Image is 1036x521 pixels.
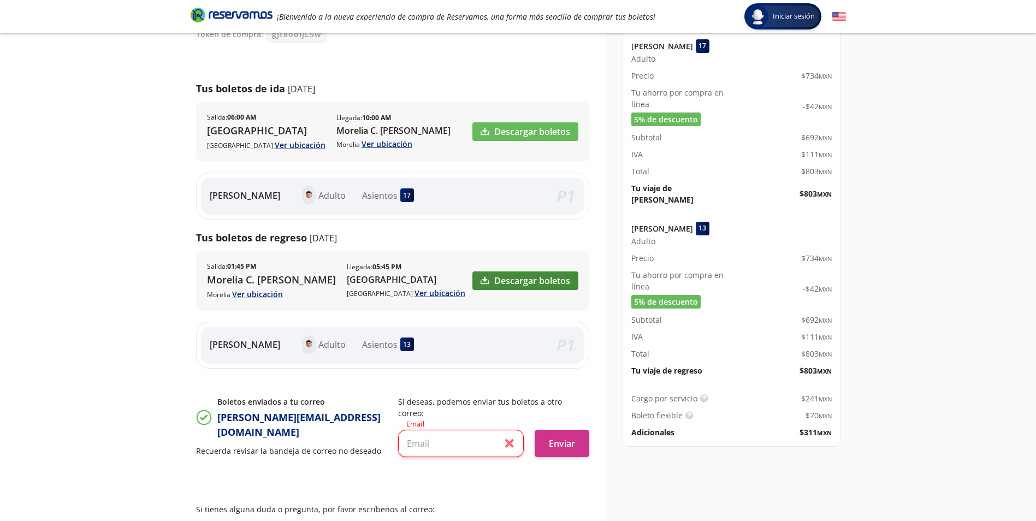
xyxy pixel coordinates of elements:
[227,262,256,271] b: 01:45 PM
[819,395,832,403] small: MXN
[227,113,256,122] b: 06:00 AM
[817,367,832,375] small: MXN
[800,188,832,199] span: $ 803
[631,427,674,438] p: Adicionales
[196,81,285,96] p: Tus boletos de ida
[557,185,576,207] em: P 1
[631,331,643,342] p: IVA
[819,285,832,293] small: MXN
[288,82,315,96] p: [DATE]
[336,138,451,150] p: Morelia
[472,271,578,290] a: Descargar boletos
[196,28,263,40] p: Token de compra:
[207,288,336,300] p: Morelia
[535,430,589,457] button: Enviar
[196,230,307,245] p: Tus boletos de regreso
[275,140,325,150] a: Ver ubicación
[336,124,451,137] p: Morelia C. [PERSON_NAME]
[207,139,325,151] p: [GEOGRAPHIC_DATA]
[800,427,832,438] span: $ 311
[819,151,832,159] small: MXN
[819,103,832,111] small: MXN
[272,28,321,40] span: gJt8ooIjL5w
[191,7,273,26] a: Brand Logo
[336,113,391,123] p: Llegada :
[472,122,578,141] a: Descargar boletos
[800,365,832,376] span: $ 803
[210,338,280,351] p: [PERSON_NAME]
[801,393,832,404] span: $ 241
[362,189,398,202] p: Asientos
[803,283,832,294] span: -$ 42
[631,252,654,264] p: Precio
[819,316,832,324] small: MXN
[196,445,387,457] p: Recuerda revisar la bandeja de correo no deseado
[631,40,693,52] p: [PERSON_NAME]
[631,410,683,421] p: Boleto flexible
[210,189,280,202] p: [PERSON_NAME]
[819,134,832,142] small: MXN
[819,168,832,176] small: MXN
[318,338,346,351] p: Adulto
[631,348,649,359] p: Total
[801,348,832,359] span: $ 803
[631,70,654,81] p: Precio
[806,410,832,421] span: $ 70
[801,70,832,81] span: $ 734
[819,412,832,420] small: MXN
[817,190,832,198] small: MXN
[634,114,698,125] span: 5% de descuento
[801,331,832,342] span: $ 111
[207,123,325,138] p: [GEOGRAPHIC_DATA]
[207,113,256,122] p: Salida :
[819,254,832,263] small: MXN
[217,410,387,440] p: [PERSON_NAME][EMAIL_ADDRESS][DOMAIN_NAME]
[631,149,643,160] p: IVA
[631,269,732,292] p: Tu ahorro por compra en línea
[362,113,391,122] b: 10:00 AM
[207,273,336,287] p: Morelia C. [PERSON_NAME]
[634,296,698,307] span: 5% de descuento
[819,72,832,80] small: MXN
[347,287,465,299] p: [GEOGRAPHIC_DATA]
[400,338,414,351] div: 13
[191,7,273,23] i: Brand Logo
[801,149,832,160] span: $ 111
[400,188,414,202] div: 17
[631,314,662,325] p: Subtotal
[631,235,655,247] span: Adulto
[801,314,832,325] span: $ 692
[398,396,589,419] p: Si deseas, podemos enviar tus boletos a otro correo:
[832,10,846,23] button: English
[803,100,832,112] span: -$ 42
[557,334,576,356] em: P 1
[696,222,709,235] div: 13
[310,232,337,245] p: [DATE]
[196,504,589,515] p: Si tienes alguna duda o pregunta, por favor escríbenos al correo:
[318,189,346,202] p: Adulto
[398,430,524,457] input: Email
[631,182,732,205] p: Tu viaje de [PERSON_NAME]
[362,139,412,149] a: Ver ubicación
[415,288,465,298] a: Ver ubicación
[819,333,832,341] small: MXN
[372,262,401,271] b: 05:45 PM
[631,165,649,177] p: Total
[631,365,702,376] p: Tu viaje de regreso
[232,289,283,299] a: Ver ubicación
[347,273,465,286] p: [GEOGRAPHIC_DATA]
[631,132,662,143] p: Subtotal
[631,87,732,110] p: Tu ahorro por compra en línea
[817,429,832,437] small: MXN
[277,11,655,22] em: ¡Bienvenido a la nueva experiencia de compra de Reservamos, una forma más sencilla de comprar tus...
[362,338,398,351] p: Asientos
[217,396,387,407] p: Boletos enviados a tu correo
[819,350,832,358] small: MXN
[768,11,819,22] span: Iniciar sesión
[631,393,697,404] p: Cargo por servicio
[801,165,832,177] span: $ 803
[696,39,709,53] div: 17
[801,252,832,264] span: $ 734
[801,132,832,143] span: $ 692
[631,53,655,64] span: Adulto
